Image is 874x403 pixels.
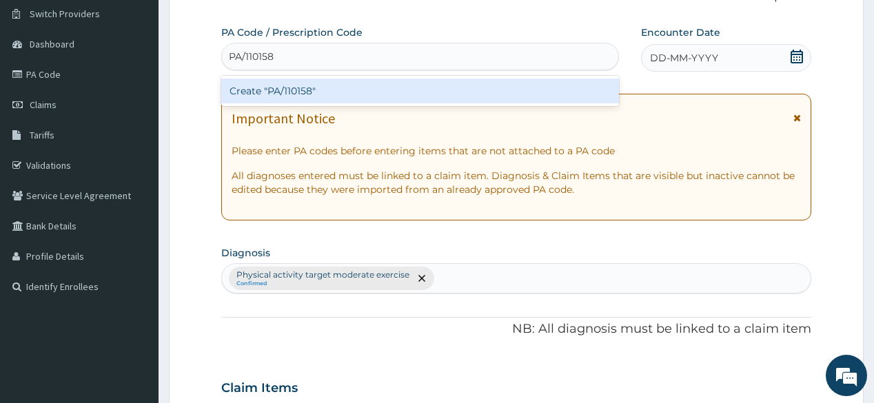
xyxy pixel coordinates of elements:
[232,111,335,126] h1: Important Notice
[226,7,259,40] div: Minimize live chat window
[30,129,54,141] span: Tariffs
[221,25,363,39] label: PA Code / Prescription Code
[221,320,811,338] p: NB: All diagnosis must be linked to a claim item
[650,51,718,65] span: DD-MM-YYYY
[7,262,263,310] textarea: Type your message and hit 'Enter'
[641,25,720,39] label: Encounter Date
[26,69,56,103] img: d_794563401_company_1708531726252_794563401
[221,381,298,396] h3: Claim Items
[72,77,232,95] div: Chat with us now
[30,8,100,20] span: Switch Providers
[221,246,270,260] label: Diagnosis
[30,99,57,111] span: Claims
[221,79,618,103] div: Create "PA/110158"
[232,144,800,158] p: Please enter PA codes before entering items that are not attached to a PA code
[30,38,74,50] span: Dashboard
[80,116,190,256] span: We're online!
[232,169,800,196] p: All diagnoses entered must be linked to a claim item. Diagnosis & Claim Items that are visible bu...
